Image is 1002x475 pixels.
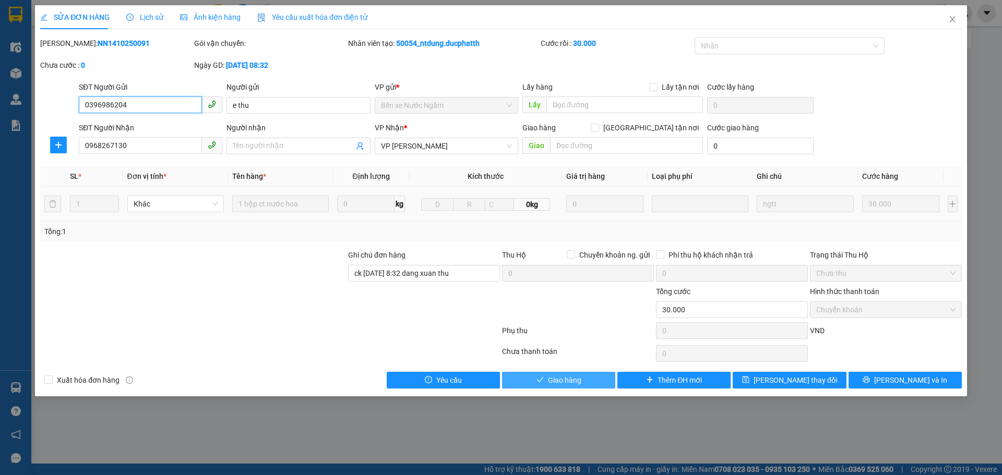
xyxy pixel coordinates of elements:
[501,346,655,364] div: Chưa thanh toán
[51,141,66,149] span: plus
[742,376,749,384] span: save
[381,98,512,113] span: Bến xe Nước Ngầm
[874,374,947,386] span: [PERSON_NAME] và In
[375,124,404,132] span: VP Nhận
[656,287,690,296] span: Tổng cước
[754,374,837,386] span: [PERSON_NAME] thay đổi
[733,372,846,388] button: save[PERSON_NAME] thay đổi
[421,198,454,211] input: D
[566,172,605,180] span: Giá trị hàng
[44,196,61,212] button: delete
[44,226,387,237] div: Tổng: 1
[79,81,222,93] div: SĐT Người Gửi
[816,265,956,281] span: Chưa thu
[194,38,346,49] div: Gói vận chuyển:
[70,172,78,180] span: SL
[550,137,703,154] input: Dọc đường
[194,59,346,71] div: Ngày GD:
[436,374,462,386] span: Yêu cầu
[180,13,241,21] span: Ảnh kiện hàng
[348,265,500,282] input: Ghi chú đơn hàng
[127,172,166,180] span: Đơn vị tính
[395,196,405,212] span: kg
[126,13,163,21] span: Lịch sử
[40,38,192,49] div: [PERSON_NAME]:
[522,124,556,132] span: Giao hàng
[707,97,814,114] input: Cước lấy hàng
[126,376,133,384] span: info-circle
[548,374,581,386] span: Giao hàng
[485,198,514,211] input: C
[381,138,512,154] span: VP Hoằng Kim
[566,196,644,212] input: 0
[862,196,940,212] input: 0
[425,376,432,384] span: exclamation-circle
[352,172,389,180] span: Định lượng
[40,59,192,71] div: Chưa cước :
[948,15,957,23] span: close
[257,13,367,21] span: Yêu cầu xuất hóa đơn điện tử
[514,198,550,211] span: 0kg
[816,302,956,318] span: Chuyển khoản
[208,141,216,149] span: phone
[453,198,485,211] input: R
[810,287,879,296] label: Hình thức thanh toán
[396,39,480,47] b: 50054_ntdung.ducphatth
[98,39,150,47] b: NN1410250091
[81,61,85,69] b: 0
[348,251,405,259] label: Ghi chú đơn hàng
[646,376,653,384] span: plus
[575,249,654,261] span: Chuyển khoản ng. gửi
[226,81,370,93] div: Người gửi
[599,122,703,133] span: [GEOGRAPHIC_DATA] tận nơi
[501,325,655,343] div: Phụ thu
[126,14,134,21] span: clock-circle
[387,372,500,388] button: exclamation-circleYêu cầu
[53,374,124,386] span: Xuất hóa đơn hàng
[707,83,754,91] label: Cước lấy hàng
[617,372,731,388] button: plusThêm ĐH mới
[375,81,518,93] div: VP gửi
[707,124,759,132] label: Cước giao hàng
[707,138,814,154] input: Cước giao hàng
[257,14,266,22] img: icon
[536,376,544,384] span: check
[753,166,857,187] th: Ghi chú
[208,100,216,108] span: phone
[50,137,67,153] button: plus
[348,38,539,49] div: Nhân viên tạo:
[849,372,962,388] button: printer[PERSON_NAME] và In
[658,374,702,386] span: Thêm ĐH mới
[658,81,703,93] span: Lấy tận nơi
[862,172,898,180] span: Cước hàng
[502,251,526,259] span: Thu Hộ
[134,196,218,212] span: Khác
[40,14,47,21] span: edit
[573,39,596,47] b: 30.000
[757,196,853,212] input: Ghi Chú
[356,142,364,150] span: user-add
[232,196,329,212] input: VD: Bàn, Ghế
[938,5,967,34] button: Close
[232,172,266,180] span: Tên hàng
[810,326,825,335] span: VND
[180,14,187,21] span: picture
[226,61,268,69] b: [DATE] 08:32
[79,122,222,133] div: SĐT Người Nhận
[468,172,504,180] span: Kích thước
[664,249,757,261] span: Phí thu hộ khách nhận trả
[226,122,370,133] div: Người nhận
[541,38,693,49] div: Cước rồi :
[522,96,546,113] span: Lấy
[522,137,550,154] span: Giao
[40,13,110,21] span: SỬA ĐƠN HÀNG
[648,166,753,187] th: Loại phụ phí
[502,372,615,388] button: checkGiao hàng
[522,83,553,91] span: Lấy hàng
[948,196,958,212] button: plus
[546,96,703,113] input: Dọc đường
[810,249,962,261] div: Trạng thái Thu Hộ
[863,376,870,384] span: printer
